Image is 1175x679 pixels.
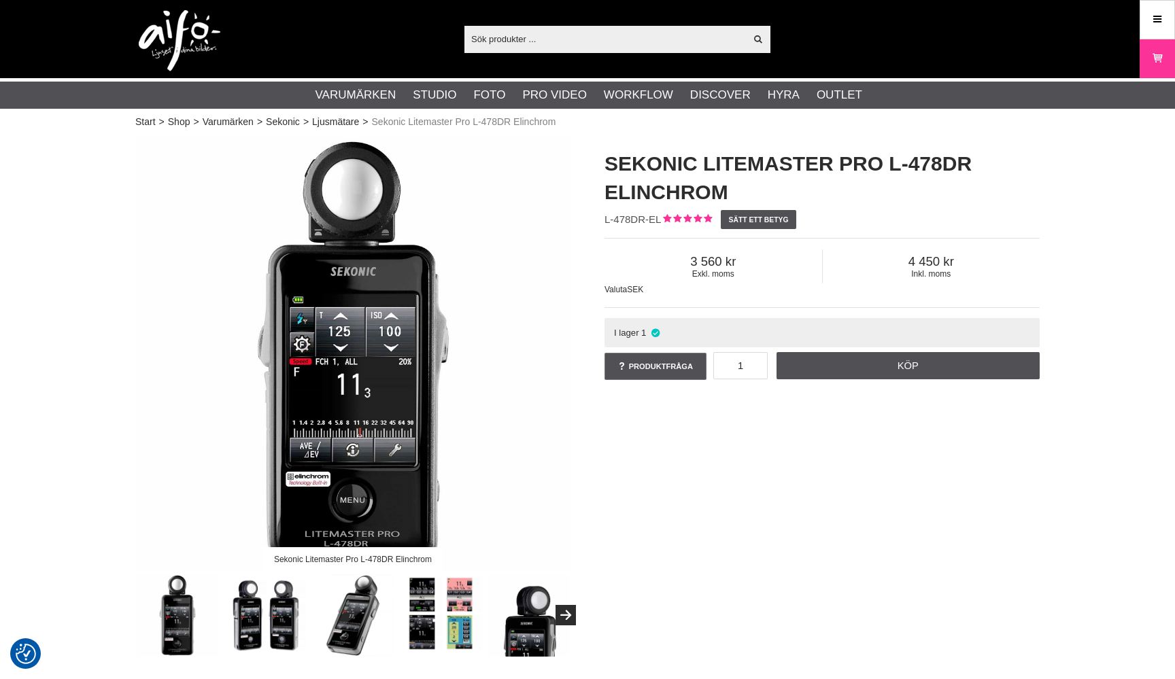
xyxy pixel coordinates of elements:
a: Outlet [817,86,862,104]
img: Både triggning och styrning av Elinchrom blixtar [224,574,307,657]
a: Ljusmätare [312,115,359,129]
a: Pro Video [522,86,586,104]
img: Vridbar sensor förenklar avläsning under mätning [488,574,570,657]
a: Varumärken [316,86,396,104]
img: Sekonic Litemaster Pro L-478DR Elinchrom [137,574,219,657]
img: Touch färgdisplay ger enkel hantering [312,574,394,657]
span: 1 [641,328,646,338]
a: Varumärken [203,115,254,129]
i: I lager [649,328,661,338]
a: Start [135,115,156,129]
a: Workflow [604,86,673,104]
img: Tydlig display i flerfärg ger enkel hantering [400,574,482,657]
a: Shop [168,115,190,129]
a: Sätt ett betyg [721,210,796,229]
span: Valuta [604,285,627,294]
img: Revisit consent button [16,644,36,664]
span: > [257,115,262,129]
span: > [362,115,368,129]
div: Kundbetyg: 5.00 [661,213,712,227]
button: Samtyckesinställningar [16,642,36,666]
a: Foto [473,86,505,104]
span: Exkl. moms [604,269,822,279]
a: Discover [690,86,751,104]
a: Hyra [768,86,800,104]
span: 4 450 [823,254,1040,269]
span: > [193,115,199,129]
a: Produktfråga [604,353,706,380]
span: > [303,115,309,129]
span: Inkl. moms [823,269,1040,279]
div: Sekonic Litemaster Pro L-478DR Elinchrom [262,547,443,571]
a: Köp [777,352,1040,379]
span: I lager [614,328,639,338]
span: L-478DR-EL [604,213,661,225]
a: Sekonic [266,115,300,129]
h1: Sekonic Litemaster Pro L-478DR Elinchrom [604,150,1040,207]
input: Sök produkter ... [464,29,745,49]
span: 3 560 [604,254,822,269]
a: Studio [413,86,456,104]
img: Sekonic Litemaster Pro L-478DR Elinchrom [135,136,571,571]
img: logo.png [139,10,220,71]
span: Sekonic Litemaster Pro L-478DR Elinchrom [372,115,556,129]
button: Next [556,605,576,625]
span: > [159,115,165,129]
span: SEK [627,285,643,294]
